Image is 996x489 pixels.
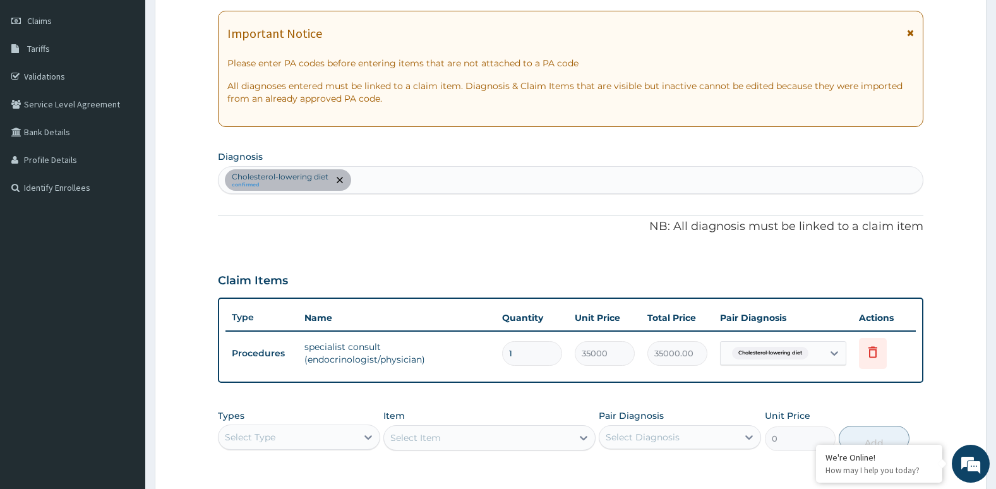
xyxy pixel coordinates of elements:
[714,305,853,330] th: Pair Diagnosis
[825,465,933,476] p: How may I help you today?
[298,334,496,372] td: specialist consult (endocrinologist/physician)
[568,305,641,330] th: Unit Price
[27,43,50,54] span: Tariffs
[765,409,810,422] label: Unit Price
[383,409,405,422] label: Item
[298,305,496,330] th: Name
[218,150,263,163] label: Diagnosis
[839,426,909,451] button: Add
[207,6,237,37] div: Minimize live chat window
[227,27,322,40] h1: Important Notice
[227,57,915,69] p: Please enter PA codes before entering items that are not attached to a PA code
[23,63,51,95] img: d_794563401_company_1708531726252_794563401
[606,431,680,444] div: Select Diagnosis
[225,306,298,329] th: Type
[232,182,328,188] small: confirmed
[73,159,174,287] span: We're online!
[218,411,244,421] label: Types
[825,452,933,463] div: We're Online!
[225,431,275,444] div: Select Type
[232,172,328,182] p: Cholesterol-lowering diet
[66,71,212,87] div: Chat with us now
[225,342,298,365] td: Procedures
[27,15,52,27] span: Claims
[599,409,664,422] label: Pair Diagnosis
[218,219,924,235] p: NB: All diagnosis must be linked to a claim item
[853,305,916,330] th: Actions
[6,345,241,389] textarea: Type your message and hit 'Enter'
[732,347,808,359] span: Cholesterol-lowering diet
[218,274,288,288] h3: Claim Items
[227,80,915,105] p: All diagnoses entered must be linked to a claim item. Diagnosis & Claim Items that are visible bu...
[496,305,568,330] th: Quantity
[334,174,345,186] span: remove selection option
[641,305,714,330] th: Total Price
